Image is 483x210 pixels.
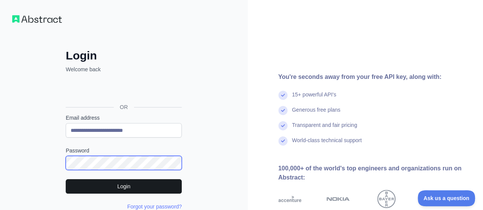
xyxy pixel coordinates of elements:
[377,190,396,208] img: bayer
[66,66,182,73] p: Welcome back
[114,103,134,111] span: OR
[127,204,182,210] a: Forgot your password?
[423,190,446,208] img: google
[278,121,288,130] img: check mark
[418,190,475,206] iframe: Toggle Customer Support
[66,49,182,63] h2: Login
[278,91,288,100] img: check mark
[278,190,302,208] img: accenture
[278,136,288,146] img: check mark
[292,91,336,106] div: 15+ powerful API's
[278,106,288,115] img: check mark
[278,72,471,82] div: You're seconds away from your free API key, along with:
[292,106,341,121] div: Generous free plans
[292,136,362,152] div: World-class technical support
[278,164,471,182] div: 100,000+ of the world's top engineers and organizations run on Abstract:
[66,114,182,122] label: Email address
[292,121,357,136] div: Transparent and fair pricing
[326,190,350,208] img: nokia
[66,147,182,154] label: Password
[66,179,182,194] button: Login
[62,82,184,98] iframe: Sign in with Google Button
[12,15,62,23] img: Workflow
